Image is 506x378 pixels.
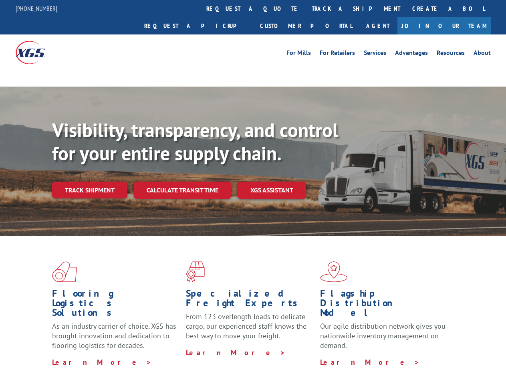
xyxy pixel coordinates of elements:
a: Request a pickup [138,17,254,34]
b: Visibility, transparency, and control for your entire supply chain. [52,117,338,166]
img: xgs-icon-focused-on-flooring-red [186,261,205,282]
a: Learn More > [320,358,420,367]
a: Join Our Team [397,17,491,34]
a: Learn More > [186,348,286,357]
img: xgs-icon-flagship-distribution-model-red [320,261,348,282]
span: As an industry carrier of choice, XGS has brought innovation and dedication to flooring logistics... [52,321,176,350]
a: Services [364,50,386,59]
p: From 123 overlength loads to delicate cargo, our experienced staff knows the best way to move you... [186,312,314,348]
a: Agent [358,17,397,34]
h1: Flagship Distribution Model [320,289,448,321]
a: Customer Portal [254,17,358,34]
h1: Specialized Freight Experts [186,289,314,312]
a: [PHONE_NUMBER] [16,4,57,12]
a: Advantages [395,50,428,59]
span: Our agile distribution network gives you nationwide inventory management on demand. [320,321,446,350]
a: XGS ASSISTANT [238,182,306,199]
a: About [474,50,491,59]
a: Resources [437,50,465,59]
a: Learn More > [52,358,152,367]
a: Calculate transit time [134,182,231,199]
img: xgs-icon-total-supply-chain-intelligence-red [52,261,77,282]
h1: Flooring Logistics Solutions [52,289,180,321]
a: For Mills [286,50,311,59]
a: For Retailers [320,50,355,59]
a: Track shipment [52,182,127,198]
